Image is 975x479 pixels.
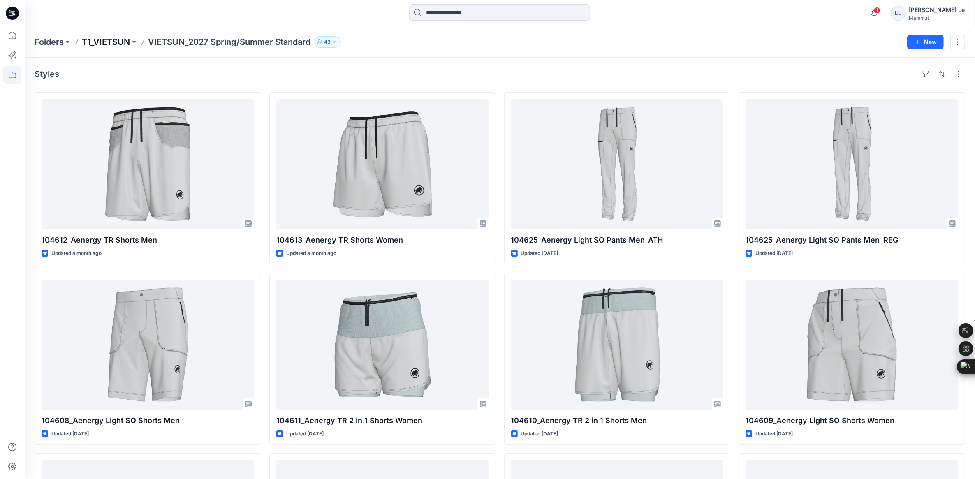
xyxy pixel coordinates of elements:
a: 104610_Aenergy TR 2 in 1 Shorts Men [511,280,724,410]
p: 104610_Aenergy TR 2 in 1 Shorts Men [511,415,724,426]
a: 104611_Aenergy TR 2 in 1 Shorts Women [276,280,489,410]
p: Updated [DATE] [755,249,793,258]
p: 104625_Aenergy Light SO Pants Men_REG [746,234,958,246]
p: 104612_Aenergy TR Shorts Men [42,234,254,246]
a: 104612_Aenergy TR Shorts Men [42,99,254,229]
span: 1 [874,7,880,14]
p: 104613_Aenergy TR Shorts Women [276,234,489,246]
a: 104625_Aenergy Light SO Pants Men_ATH [511,99,724,229]
div: LL [891,6,906,21]
p: 43 [324,37,331,46]
a: T1_VIETSUN [82,36,130,48]
h4: Styles [35,69,59,79]
p: 104611_Aenergy TR 2 in 1 Shorts Women [276,415,489,426]
p: Updated [DATE] [755,430,793,438]
p: Updated [DATE] [521,430,558,438]
p: 104609_Aenergy Light SO Shorts Women [746,415,958,426]
button: New [907,35,944,49]
p: VIETSUN_2027 Spring/Summer Standard [148,36,310,48]
a: 104609_Aenergy Light SO Shorts Women [746,280,958,410]
p: Updated a month ago [51,249,102,258]
p: 104625_Aenergy Light SO Pants Men_ATH [511,234,724,246]
p: 104608_Aenergy Light SO Shorts Men [42,415,254,426]
p: Updated [DATE] [521,249,558,258]
p: Updated [DATE] [51,430,89,438]
div: Mammut [909,15,965,21]
a: 104625_Aenergy Light SO Pants Men_REG [746,99,958,229]
a: Folders [35,36,64,48]
a: 104613_Aenergy TR Shorts Women [276,99,489,229]
button: 43 [314,36,341,48]
p: Updated [DATE] [286,430,324,438]
a: 104608_Aenergy Light SO Shorts Men [42,280,254,410]
div: [PERSON_NAME] Le [909,5,965,15]
p: Updated a month ago [286,249,336,258]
